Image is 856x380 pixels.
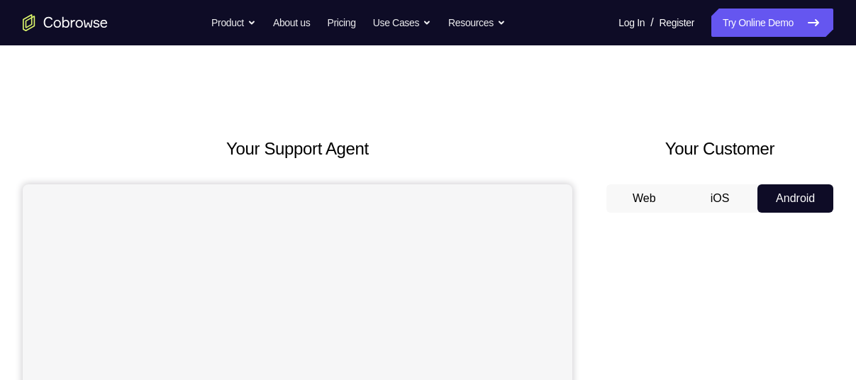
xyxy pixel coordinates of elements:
a: Log In [618,9,645,37]
a: Pricing [327,9,355,37]
a: Try Online Demo [711,9,833,37]
a: About us [273,9,310,37]
a: Go to the home page [23,14,108,31]
button: Resources [448,9,506,37]
h2: Your Customer [606,136,833,162]
button: Web [606,184,682,213]
button: Use Cases [373,9,431,37]
button: Product [211,9,256,37]
a: Register [660,9,694,37]
button: Android [757,184,833,213]
span: / [650,14,653,31]
h2: Your Support Agent [23,136,572,162]
button: iOS [682,184,758,213]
